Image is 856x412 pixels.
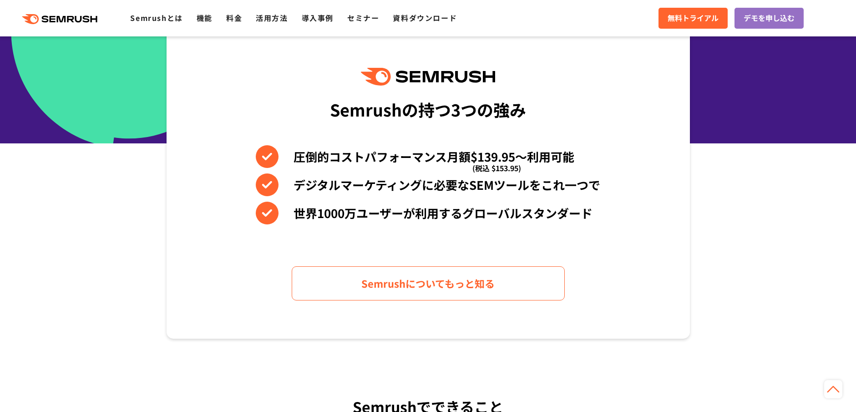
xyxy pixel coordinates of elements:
[361,275,495,291] span: Semrushについてもっと知る
[330,92,526,126] div: Semrushの持つ3つの強み
[668,12,719,24] span: 無料トライアル
[393,12,457,23] a: 資料ダウンロード
[658,8,728,29] a: 無料トライアル
[256,202,600,224] li: 世界1000万ユーザーが利用するグローバルスタンダード
[256,145,600,168] li: 圧倒的コストパフォーマンス月額$139.95〜利用可能
[226,12,242,23] a: 料金
[256,173,600,196] li: デジタルマーケティングに必要なSEMツールをこれ一つで
[734,8,804,29] a: デモを申し込む
[197,12,213,23] a: 機能
[292,266,565,300] a: Semrushについてもっと知る
[472,157,521,179] span: (税込 $153.95)
[347,12,379,23] a: セミナー
[302,12,334,23] a: 導入事例
[256,12,288,23] a: 活用方法
[130,12,182,23] a: Semrushとは
[361,68,495,86] img: Semrush
[744,12,795,24] span: デモを申し込む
